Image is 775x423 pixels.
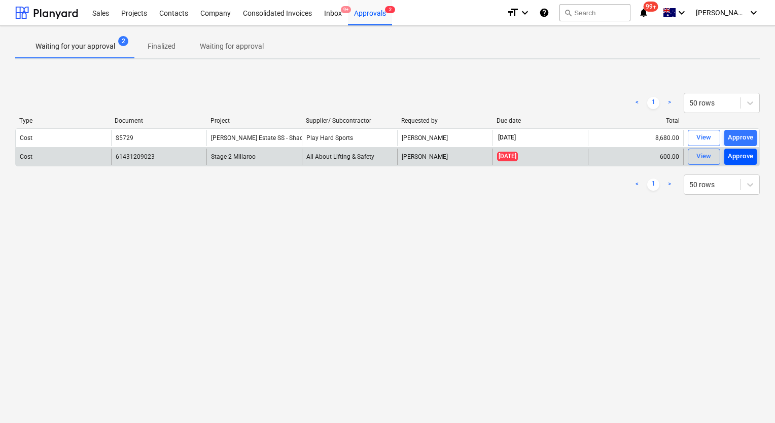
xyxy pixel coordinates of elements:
[639,7,649,19] i: notifications
[748,7,760,19] i: keyboard_arrow_down
[497,152,518,161] span: [DATE]
[302,130,397,146] div: Play Hard Sports
[200,41,264,52] p: Waiting for approval
[663,179,676,191] a: Next page
[696,151,712,162] div: View
[688,149,720,165] button: View
[20,134,32,142] div: Cost
[148,41,175,52] p: Finalized
[724,149,757,165] button: Approve
[341,6,351,13] span: 9+
[696,132,712,144] div: View
[210,117,298,124] div: Project
[631,179,643,191] a: Previous page
[306,117,393,124] div: Supplier/ Subcontractor
[211,134,333,142] span: Patrick Estate SS - Shade Structure
[20,153,32,160] div: Cost
[728,132,754,144] div: Approve
[588,130,683,146] div: 8,680.00
[592,117,680,124] div: Total
[663,97,676,109] a: Next page
[397,130,492,146] div: [PERSON_NAME]
[647,179,659,191] a: Page 1 is your current page
[644,2,658,12] span: 99+
[728,151,754,162] div: Approve
[688,130,720,146] button: View
[497,133,517,142] span: [DATE]
[539,7,549,19] i: Knowledge base
[647,97,659,109] a: Page 1 is your current page
[724,130,757,146] button: Approve
[302,149,397,165] div: All About Lifting & Safety
[696,9,747,17] span: [PERSON_NAME]
[507,7,519,19] i: format_size
[588,149,683,165] div: 600.00
[19,117,107,124] div: Type
[631,97,643,109] a: Previous page
[116,153,155,160] div: 61431209023
[519,7,531,19] i: keyboard_arrow_down
[385,6,395,13] span: 2
[497,117,584,124] div: Due date
[211,153,256,160] span: Stage 2 Millaroo
[118,36,128,46] span: 2
[401,117,488,124] div: Requested by
[116,134,133,142] div: S5729
[564,9,572,17] span: search
[397,149,492,165] div: [PERSON_NAME]
[676,7,688,19] i: keyboard_arrow_down
[115,117,202,124] div: Document
[559,4,630,21] button: Search
[36,41,115,52] p: Waiting for your approval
